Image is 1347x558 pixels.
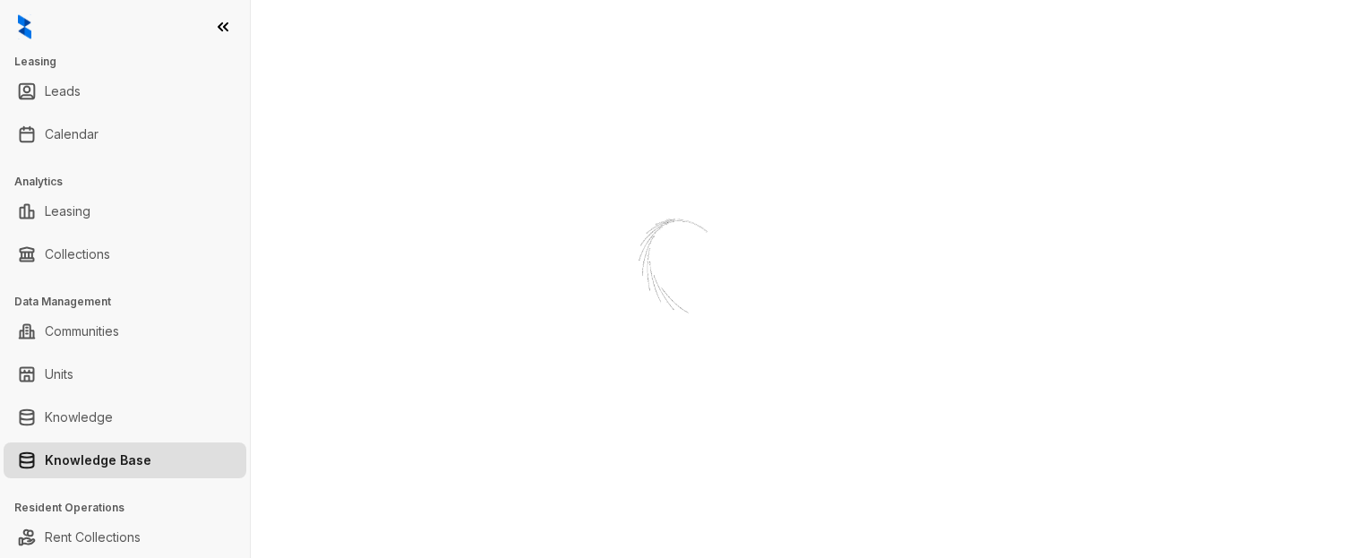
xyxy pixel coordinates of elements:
li: Knowledge Base [4,442,246,478]
a: Communities [45,313,119,349]
li: Leads [4,73,246,109]
li: Collections [4,236,246,272]
a: Units [45,356,73,392]
a: Leasing [45,193,90,229]
li: Leasing [4,193,246,229]
h3: Data Management [14,294,250,310]
img: Loader [584,181,763,360]
li: Knowledge [4,399,246,435]
h3: Analytics [14,174,250,190]
div: Loading... [642,360,706,378]
li: Communities [4,313,246,349]
img: logo [18,14,31,39]
a: Leads [45,73,81,109]
a: Collections [45,236,110,272]
a: Rent Collections [45,519,141,555]
a: Knowledge [45,399,113,435]
li: Rent Collections [4,519,246,555]
h3: Resident Operations [14,500,250,516]
li: Calendar [4,116,246,152]
a: Knowledge Base [45,442,151,478]
h3: Leasing [14,54,250,70]
a: Calendar [45,116,99,152]
li: Units [4,356,246,392]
